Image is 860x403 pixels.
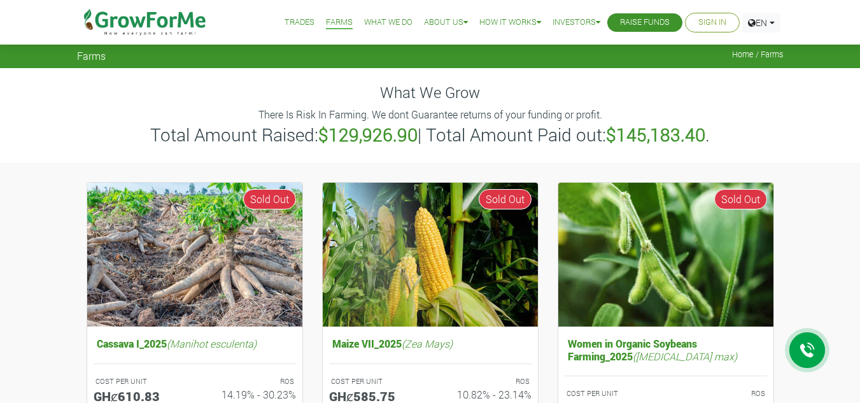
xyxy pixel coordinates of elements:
[77,83,784,102] h4: What We Grow
[424,16,468,29] a: About Us
[620,16,670,29] a: Raise Funds
[87,183,302,327] img: growforme image
[402,337,453,350] i: (Zea Mays)
[742,13,780,32] a: EN
[323,183,538,327] img: growforme image
[94,334,296,353] h5: Cassava I_2025
[714,189,767,209] span: Sold Out
[553,16,600,29] a: Investors
[479,189,532,209] span: Sold Out
[331,376,419,387] p: COST PER UNIT
[77,50,106,62] span: Farms
[329,334,532,353] h5: Maize VII_2025
[633,350,737,363] i: ([MEDICAL_DATA] max)
[243,189,296,209] span: Sold Out
[285,16,314,29] a: Trades
[698,16,726,29] a: Sign In
[206,376,294,387] p: ROS
[567,388,654,399] p: COST PER UNIT
[440,388,532,400] h6: 10.82% - 23.14%
[606,123,705,146] b: $145,183.40
[204,388,296,400] h6: 14.19% - 30.23%
[318,123,418,146] b: $129,926.90
[79,124,782,146] h3: Total Amount Raised: | Total Amount Paid out: .
[167,337,257,350] i: (Manihot esculenta)
[677,388,765,399] p: ROS
[326,16,353,29] a: Farms
[479,16,541,29] a: How it Works
[565,334,767,365] h5: Women in Organic Soybeans Farming_2025
[558,183,773,327] img: growforme image
[95,376,183,387] p: COST PER UNIT
[79,107,782,122] p: There Is Risk In Farming. We dont Guarantee returns of your funding or profit.
[364,16,412,29] a: What We Do
[442,376,530,387] p: ROS
[732,50,784,59] span: Home / Farms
